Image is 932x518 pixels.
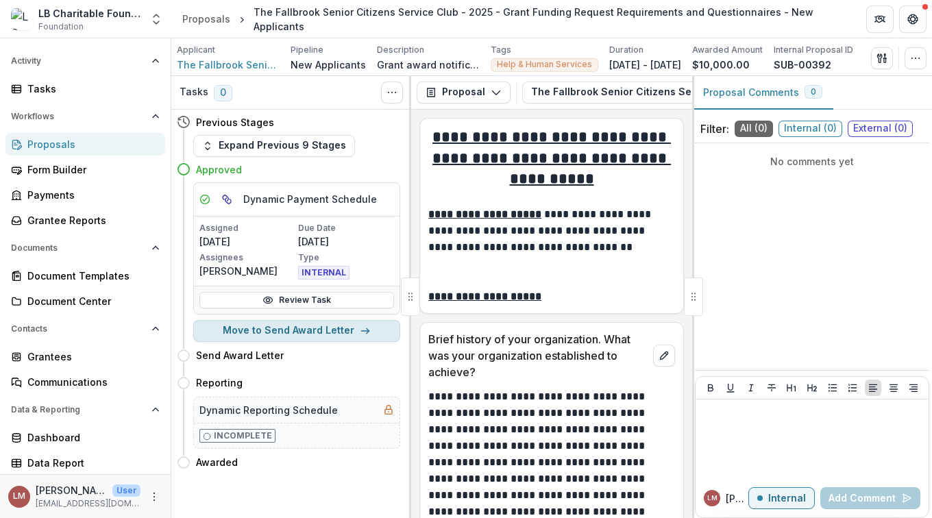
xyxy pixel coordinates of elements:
[298,222,394,234] p: Due Date
[692,76,833,110] button: Proposal Comments
[5,237,165,259] button: Open Documents
[27,162,154,177] div: Form Builder
[491,44,511,56] p: Tags
[377,58,480,72] p: Grant award notification
[11,112,146,121] span: Workflows
[13,492,25,501] div: Loida Mendoza
[36,483,107,497] p: [PERSON_NAME]
[146,489,162,505] button: More
[38,21,84,33] span: Foundation
[180,86,208,98] h3: Tasks
[707,495,718,502] div: Loida Mendoza
[199,251,295,264] p: Assignees
[27,375,154,389] div: Communications
[196,162,242,177] h4: Approved
[848,121,913,137] span: External ( 0 )
[726,491,748,506] p: [PERSON_NAME] M
[905,380,922,396] button: Align Right
[177,9,236,29] a: Proposals
[5,158,165,181] a: Form Builder
[865,380,881,396] button: Align Left
[5,371,165,393] a: Communications
[653,345,675,367] button: edit
[36,497,140,510] p: [EMAIL_ADDRESS][DOMAIN_NAME]
[692,58,750,72] p: $10,000.00
[5,290,165,312] a: Document Center
[298,266,349,280] span: INTERNAL
[748,487,815,509] button: Internal
[735,121,773,137] span: All ( 0 )
[743,380,759,396] button: Italicize
[291,44,323,56] p: Pipeline
[199,234,295,249] p: [DATE]
[804,380,820,396] button: Heading 2
[193,135,355,157] button: Expand Previous 9 Stages
[5,209,165,232] a: Grantee Reports
[27,82,154,96] div: Tasks
[377,44,424,56] p: Description
[774,58,831,72] p: SUB-00392
[5,399,165,421] button: Open Data & Reporting
[5,426,165,449] a: Dashboard
[11,56,146,66] span: Activity
[112,484,140,497] p: User
[147,5,166,33] button: Open entity switcher
[177,58,280,72] a: The Fallbrook Senior Citizens Service Club
[768,493,806,504] p: Internal
[609,58,681,72] p: [DATE] - [DATE]
[5,264,165,287] a: Document Templates
[5,50,165,72] button: Open Activity
[216,188,238,210] button: View dependent tasks
[5,184,165,206] a: Payments
[778,121,842,137] span: Internal ( 0 )
[844,380,861,396] button: Ordered List
[291,58,366,72] p: New Applicants
[609,44,643,56] p: Duration
[899,5,927,33] button: Get Help
[27,213,154,227] div: Grantee Reports
[196,375,243,390] h4: Reporting
[774,44,853,56] p: Internal Proposal ID
[722,380,739,396] button: Underline
[11,8,33,30] img: LB Charitable Foundation
[11,324,146,334] span: Contacts
[820,487,920,509] button: Add Comment
[27,430,154,445] div: Dashboard
[27,349,154,364] div: Grantees
[5,106,165,127] button: Open Workflows
[5,452,165,474] a: Data Report
[196,455,238,469] h4: Awarded
[199,292,394,308] a: Review Task
[692,44,763,56] p: Awarded Amount
[27,269,154,283] div: Document Templates
[27,294,154,308] div: Document Center
[196,348,284,362] h4: Send Award Letter
[5,77,165,100] a: Tasks
[783,380,800,396] button: Heading 1
[5,345,165,368] a: Grantees
[214,85,232,101] span: 0
[254,5,844,34] div: The Fallbrook Senior Citizens Service Club - 2025 - Grant Funding Request Requirements and Questi...
[196,115,274,129] h4: Previous Stages
[700,121,729,137] p: Filter:
[381,82,403,103] button: Toggle View Cancelled Tasks
[298,251,394,264] p: Type
[885,380,902,396] button: Align Center
[177,2,850,36] nav: breadcrumb
[763,380,780,396] button: Strike
[866,5,894,33] button: Partners
[298,234,394,249] p: [DATE]
[811,87,816,97] span: 0
[199,403,338,417] h5: Dynamic Reporting Schedule
[182,12,230,26] div: Proposals
[243,192,377,206] h5: Dynamic Payment Schedule
[27,456,154,470] div: Data Report
[38,6,141,21] div: LB Charitable Foundation
[700,154,924,169] p: No comments yet
[27,188,154,202] div: Payments
[199,264,295,278] p: [PERSON_NAME]
[214,430,272,442] p: Incomplete
[702,380,719,396] button: Bold
[5,318,165,340] button: Open Contacts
